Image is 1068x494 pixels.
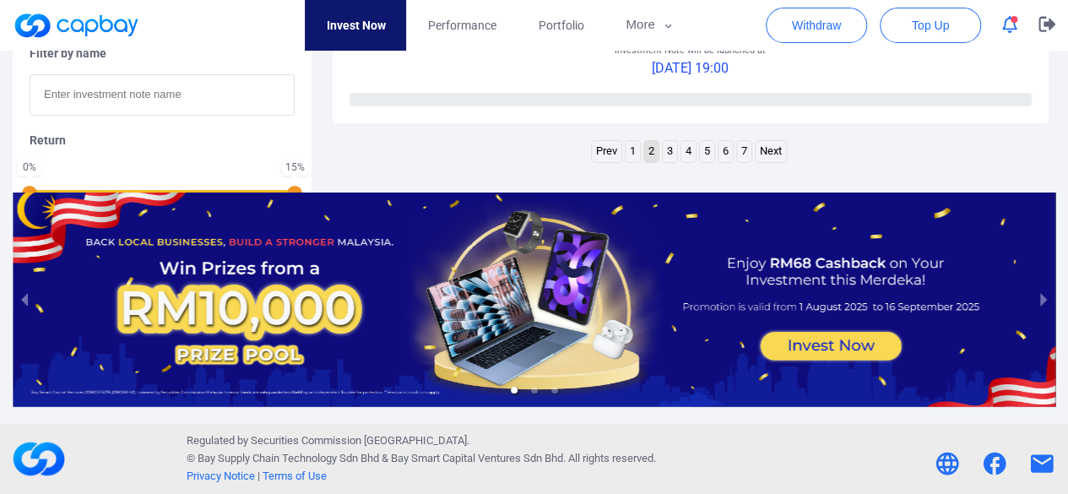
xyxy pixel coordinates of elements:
[1032,193,1055,407] button: next slide / item
[912,17,949,34] span: Top Up
[551,387,558,394] li: slide item 3
[30,74,295,116] input: Enter investment note name
[511,387,518,394] li: slide item 1
[187,470,255,482] a: Privacy Notice
[681,141,696,162] a: Page 4
[187,432,656,485] p: Regulated by Securities Commission [GEOGRAPHIC_DATA]. © Bay Supply Chain Technology Sdn Bhd & . A...
[427,16,496,35] span: Performance
[263,470,327,482] a: Terms of Use
[13,193,36,407] button: previous slide / item
[644,141,659,162] a: Page 2 is your current page
[615,57,766,79] p: [DATE] 19:00
[391,452,563,464] span: Bay Smart Capital Ventures Sdn Bhd
[13,433,65,486] img: footerLogo
[531,387,538,394] li: slide item 2
[718,141,733,162] a: Page 6
[626,141,640,162] a: Page 1
[285,162,305,172] div: 15 %
[30,46,295,61] h5: Filter by name
[700,141,714,162] a: Page 5
[756,141,786,162] a: Next page
[538,16,583,35] span: Portfolio
[592,141,621,162] a: Previous page
[663,141,677,162] a: Page 3
[737,141,751,162] a: Page 7
[880,8,981,43] button: Top Up
[30,133,295,148] h5: Return
[766,8,867,43] button: Withdraw
[21,162,38,172] div: 0 %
